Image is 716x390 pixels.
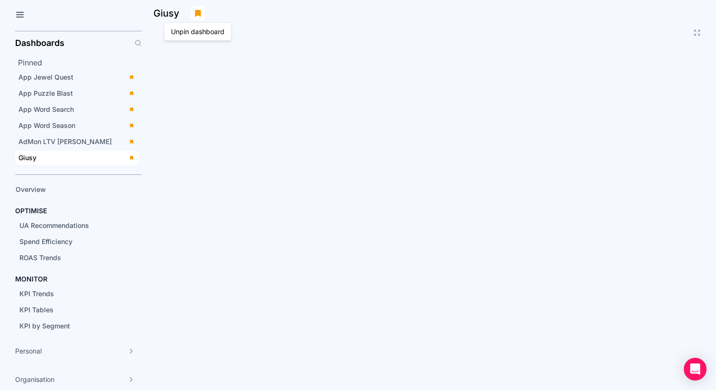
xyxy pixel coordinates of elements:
a: App Word Season [15,118,139,133]
a: KPI Trends [16,287,126,301]
h4: MONITOR [15,274,47,284]
span: Overview [16,185,46,193]
span: App Word Season [18,121,75,129]
span: KPI Trends [19,290,54,298]
span: KPI by Segment [19,322,70,330]
span: ROAS Trends [19,254,61,262]
a: Overview [12,182,126,197]
h4: OPTIMISE [15,206,47,216]
span: App Puzzle Blast [18,89,73,97]
span: AdMon LTV [PERSON_NAME] [18,137,112,145]
a: Spend Efficiency [16,235,126,249]
span: App Jewel Quest [18,73,73,81]
a: KPI by Segment [16,319,126,333]
span: Spend Efficiency [19,237,72,245]
a: AdMon LTV [PERSON_NAME] [15,135,139,149]
h3: Giusy [153,9,185,18]
button: Fullscreen [693,29,701,36]
span: KPI Tables [19,306,54,314]
h2: Dashboards [15,39,64,47]
span: UA Recommendations [19,221,89,229]
div: Unpin dashboard [169,25,226,38]
a: Giusy [15,151,139,165]
a: ROAS Trends [16,251,126,265]
a: App Puzzle Blast [15,86,139,100]
span: App Word Search [18,105,74,113]
a: App Jewel Quest [15,70,139,84]
h2: Pinned [18,57,142,68]
span: Organisation [15,375,54,384]
span: Giusy [18,154,36,162]
div: Open Intercom Messenger [684,358,707,381]
a: App Word Search [15,102,139,117]
span: Personal [15,346,42,356]
a: UA Recommendations [16,218,126,233]
a: KPI Tables [16,303,126,317]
